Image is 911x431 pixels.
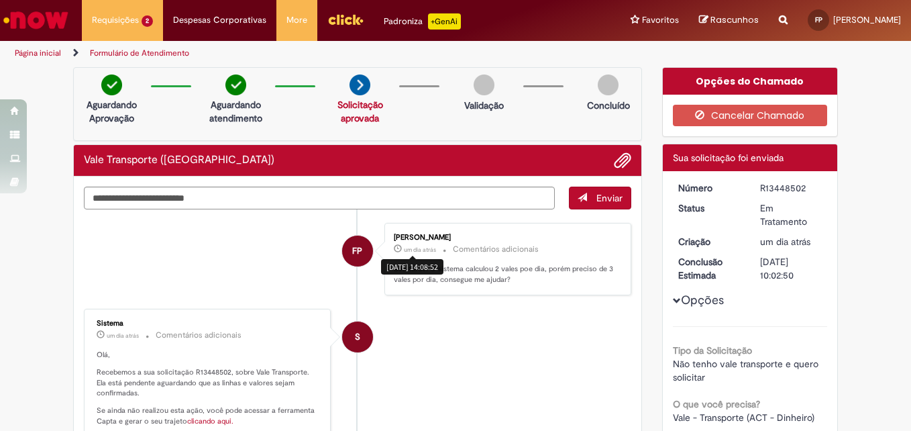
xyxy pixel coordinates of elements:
[381,259,443,275] div: [DATE] 14:08:52
[642,13,679,27] span: Favoritos
[84,187,555,209] textarea: Digite sua mensagem aqui...
[1,7,70,34] img: ServiceNow
[598,75,619,95] img: img-circle-grey.png
[156,330,242,341] small: Comentários adicionais
[710,13,759,26] span: Rascunhos
[673,358,821,383] span: Não tenho vale transporte e quero solicitar
[101,75,122,95] img: check-circle-green.png
[699,14,759,27] a: Rascunhos
[668,201,751,215] dt: Status
[142,15,153,27] span: 2
[760,201,822,228] div: Em Tratamento
[352,235,362,267] span: FP
[342,322,373,352] div: System
[355,321,360,353] span: S
[286,13,307,27] span: More
[187,416,233,426] a: clicando aqui.
[833,14,901,26] span: [PERSON_NAME]
[350,75,370,95] img: arrow-next.png
[97,367,320,399] p: Recebemos a sua solicitação R13448502, sobre Vale Transporte. Ela está pendente aguardando que as...
[815,15,822,24] span: FP
[384,13,461,30] div: Padroniza
[107,332,139,340] time: 26/08/2025 14:02:50
[569,187,631,209] button: Enviar
[760,236,810,248] span: um dia atrás
[342,236,373,267] div: Fabricio De Sousa Pereira
[673,412,814,424] span: Vale - Transporte (ACT - Dinheiro)
[464,99,504,112] p: Validação
[173,13,266,27] span: Despesas Corporativas
[673,105,828,126] button: Cancelar Chamado
[760,181,822,195] div: R13448502
[673,398,760,410] b: O que você precisa?
[760,235,822,248] div: 26/08/2025 14:02:46
[394,234,617,242] div: [PERSON_NAME]
[107,332,139,340] span: um dia atrás
[203,98,268,125] p: Aguardando atendimento
[394,264,617,285] p: Boa tarde! O sistema calculou 2 vales poe dia, porém preciso de 3 vales por dia, consegue me ajudar?
[79,98,144,125] p: Aguardando Aprovação
[90,48,189,58] a: Formulário de Atendimento
[97,350,320,361] p: Olá,
[668,255,751,282] dt: Conclusão Estimada
[453,244,539,255] small: Comentários adicionais
[760,236,810,248] time: 26/08/2025 14:02:46
[668,181,751,195] dt: Número
[92,13,139,27] span: Requisições
[327,9,364,30] img: click_logo_yellow_360x200.png
[663,68,838,95] div: Opções do Chamado
[84,154,274,166] h2: Vale Transporte (VT) Histórico de tíquete
[10,41,597,66] ul: Trilhas de página
[587,99,630,112] p: Concluído
[428,13,461,30] p: +GenAi
[337,99,383,124] a: Solicitação aprovada
[97,405,320,426] p: Se ainda não realizou esta ação, você pode acessar a ferramenta Capta e gerar o seu trajeto
[225,75,246,95] img: check-circle-green.png
[596,192,623,204] span: Enviar
[668,235,751,248] dt: Criação
[760,255,822,282] div: [DATE] 10:02:50
[673,152,784,164] span: Sua solicitação foi enviada
[15,48,61,58] a: Página inicial
[404,246,436,254] span: um dia atrás
[97,320,320,328] div: Sistema
[673,344,752,356] b: Tipo da Solicitação
[614,152,631,169] button: Adicionar anexos
[474,75,494,95] img: img-circle-grey.png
